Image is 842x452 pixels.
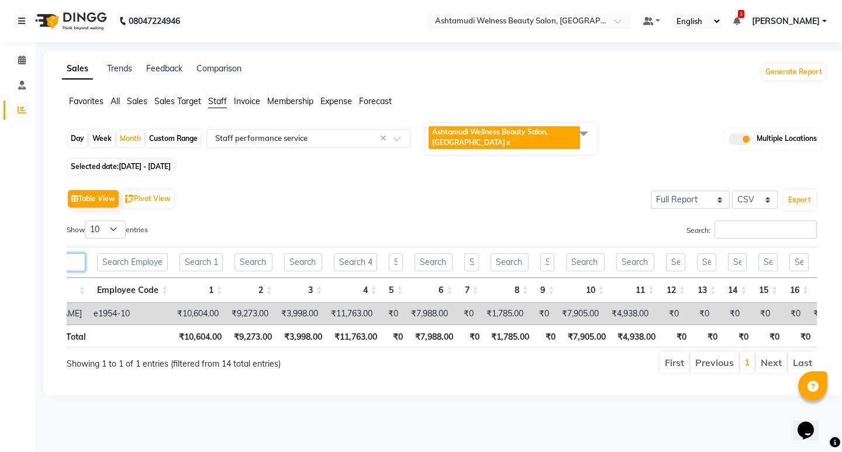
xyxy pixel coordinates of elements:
[722,278,753,303] th: 14: activate to sort column ascending
[692,325,723,347] th: ₹0
[111,96,120,106] span: All
[491,253,529,271] input: Search 8
[68,130,87,147] div: Day
[328,325,383,347] th: ₹11,763.00
[154,96,201,106] span: Sales Target
[762,64,825,80] button: Generate Report
[227,325,278,347] th: ₹9,273.00
[85,220,126,239] select: Showentries
[746,303,776,325] td: ₹0
[660,278,691,303] th: 12: activate to sort column ascending
[616,253,654,271] input: Search 11
[529,303,555,325] td: ₹0
[67,220,148,239] label: Show entries
[119,162,171,171] span: [DATE] - [DATE]
[409,325,459,347] th: ₹7,988.00
[146,63,182,74] a: Feedback
[30,5,110,37] img: logo
[404,303,454,325] td: ₹7,988.00
[122,190,174,208] button: Pivot View
[97,253,168,271] input: Search Employee Code
[785,325,816,347] th: ₹0
[284,253,322,271] input: Search 3
[505,138,510,147] a: x
[359,96,392,106] span: Forecast
[535,325,561,347] th: ₹0
[784,190,816,210] button: Export
[180,253,223,271] input: Search 1
[566,253,604,271] input: Search 10
[661,325,692,347] th: ₹0
[744,356,750,368] a: 1
[174,278,229,303] th: 1: activate to sort column ascending
[320,96,352,106] span: Expense
[229,278,278,303] th: 2: activate to sort column ascending
[555,303,605,325] td: ₹7,905.00
[560,278,610,303] th: 10: activate to sort column ascending
[540,253,554,271] input: Search 9
[697,253,716,271] input: Search 13
[738,10,744,18] span: 3
[91,278,174,303] th: Employee Code: activate to sort column ascending
[666,253,685,271] input: Search 12
[757,133,817,145] span: Multiple Locations
[685,303,715,325] td: ₹0
[610,278,660,303] th: 11: activate to sort column ascending
[378,303,404,325] td: ₹0
[561,325,612,347] th: ₹7,905.00
[274,303,324,325] td: ₹3,998.00
[485,278,534,303] th: 8: activate to sort column ascending
[458,278,484,303] th: 7: activate to sort column ascending
[605,303,654,325] td: ₹4,938.00
[389,253,403,271] input: Search 5
[715,220,817,239] input: Search:
[464,253,478,271] input: Search 7
[776,303,806,325] td: ₹0
[793,405,830,440] iframe: chat widget
[117,130,144,147] div: Month
[88,303,170,325] td: e1954-10
[127,96,147,106] span: Sales
[67,351,369,370] div: Showing 1 to 1 of 1 entries (filtered from 14 total entries)
[328,278,383,303] th: 4: activate to sort column ascending
[208,96,227,106] span: Staff
[107,63,132,74] a: Trends
[125,195,134,203] img: pivot.png
[753,278,784,303] th: 15: activate to sort column ascending
[89,130,115,147] div: Week
[723,325,754,347] th: ₹0
[68,159,174,174] span: Selected date:
[334,253,377,271] input: Search 4
[62,58,93,80] a: Sales
[225,303,274,325] td: ₹9,273.00
[234,96,260,106] span: Invoice
[68,190,119,208] button: Table View
[234,253,272,271] input: Search 2
[612,325,662,347] th: ₹4,938.00
[409,278,458,303] th: 6: activate to sort column ascending
[380,132,390,144] span: Clear all
[654,303,685,325] td: ₹0
[196,63,241,74] a: Comparison
[715,303,746,325] td: ₹0
[432,127,548,147] span: Ashtamudi Wellness Beauty Salon, [GEOGRAPHIC_DATA]
[733,16,740,26] a: 3
[129,5,180,37] b: 08047224946
[686,220,817,239] label: Search:
[485,325,536,347] th: ₹1,785.00
[278,278,328,303] th: 3: activate to sort column ascending
[789,253,809,271] input: Search 16
[172,325,227,347] th: ₹10,604.00
[758,253,778,271] input: Search 15
[267,96,313,106] span: Membership
[146,130,201,147] div: Custom Range
[415,253,453,271] input: Search 6
[754,325,785,347] th: ₹0
[278,325,328,347] th: ₹3,998.00
[479,303,529,325] td: ₹1,785.00
[534,278,560,303] th: 9: activate to sort column ascending
[170,303,225,325] td: ₹10,604.00
[691,278,722,303] th: 13: activate to sort column ascending
[728,253,747,271] input: Search 14
[383,325,409,347] th: ₹0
